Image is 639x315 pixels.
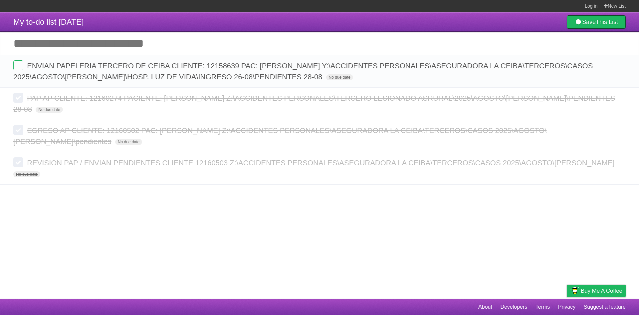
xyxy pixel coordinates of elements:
span: EGRESO AP CLIENTE: 12160502 PAC: [PERSON_NAME] Z:\ACCIDENTES PERSONALES\ASEGURADORA LA CEIBA\TERC... [13,126,546,146]
label: Done [13,125,23,135]
label: Done [13,157,23,167]
b: This List [596,19,618,25]
a: Suggest a feature [584,301,626,313]
span: Buy me a coffee [581,285,622,297]
span: My to-do list [DATE] [13,17,84,26]
a: SaveThis List [567,15,626,29]
a: Developers [500,301,527,313]
img: Buy me a coffee [570,285,579,296]
span: No due date [115,139,142,145]
span: No due date [36,107,63,113]
span: ENVIAN PAPELERIA TERCERO DE CEIBA CLIENTE: 12158639 PAC: [PERSON_NAME] Y:\ACCIDENTES PERSONALES\A... [13,62,593,81]
span: No due date [13,171,40,177]
a: Terms [535,301,550,313]
label: Done [13,93,23,103]
label: Done [13,60,23,70]
span: REVISION PAP / ENVIAN PENDIENTES CLIENTE 12160503 Z:\ACCIDENTES PERSONALES\ASEGURADORA LA CEIBA\T... [27,159,616,167]
a: Buy me a coffee [567,285,626,297]
span: PAP AP CLIENTE: 12160274 PACIENTE: [PERSON_NAME] Z:\ACCIDENTES PERSONALES\TERCERO LESIONADO ASRUR... [13,94,615,113]
a: Privacy [558,301,575,313]
a: About [478,301,492,313]
span: No due date [326,74,353,80]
